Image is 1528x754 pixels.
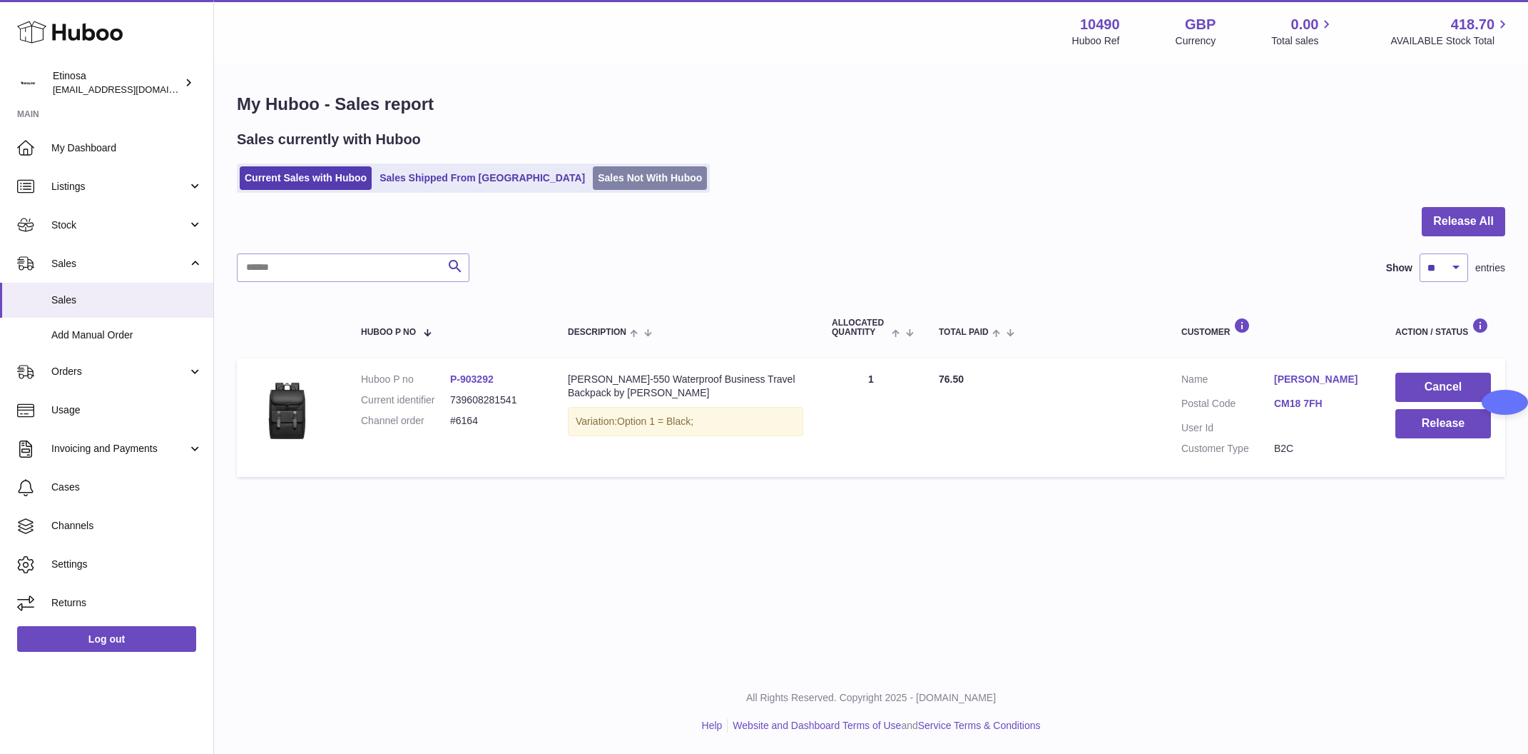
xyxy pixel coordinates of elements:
[225,691,1517,705] p: All Rights Reserved. Copyright 2025 - [DOMAIN_NAME]
[1390,15,1511,48] a: 418.70 AVAILABLE Stock Total
[918,720,1041,731] a: Service Terms & Conditions
[53,69,181,96] div: Etinosa
[361,393,450,407] dt: Current identifier
[1395,373,1491,402] button: Cancel
[450,373,494,385] a: P-903292
[568,407,803,436] div: Variation:
[450,393,539,407] dd: 739608281541
[51,519,203,533] span: Channels
[1080,15,1120,34] strong: 10490
[1181,442,1274,456] dt: Customer Type
[51,481,203,494] span: Cases
[568,328,626,337] span: Description
[53,84,210,95] span: [EMAIL_ADDRESS][DOMAIN_NAME]
[1072,34,1120,48] div: Huboo Ref
[1271,15,1335,48] a: 0.00 Total sales
[1176,34,1216,48] div: Currency
[51,365,188,378] span: Orders
[361,328,416,337] span: Huboo P no
[17,72,39,94] img: Wolphuk@gmail.com
[939,328,989,337] span: Total paid
[375,166,590,190] a: Sales Shipped From [GEOGRAPHIC_DATA]
[1274,373,1367,386] a: [PERSON_NAME]
[702,720,723,731] a: Help
[1181,397,1274,414] dt: Postal Code
[237,130,421,149] h2: Sales currently with Huboo
[939,373,964,385] span: 76.50
[1271,34,1335,48] span: Total sales
[1181,318,1367,337] div: Customer
[17,626,196,652] a: Log out
[51,328,203,342] span: Add Manual Order
[832,318,888,337] span: ALLOCATED Quantity
[51,558,203,571] span: Settings
[450,414,539,428] dd: #6164
[51,257,188,271] span: Sales
[237,93,1505,116] h1: My Huboo - Sales report
[728,719,1040,733] li: and
[1475,261,1505,275] span: entries
[593,166,707,190] a: Sales Not With Huboo
[240,166,372,190] a: Current Sales with Huboo
[568,373,803,400] div: [PERSON_NAME]-550 Waterproof Business Travel Backpack by [PERSON_NAME]
[51,180,188,193] span: Listings
[1451,15,1494,34] span: 418.70
[1395,409,1491,438] button: Release
[361,414,450,428] dt: Channel order
[818,358,925,477] td: 1
[1274,397,1367,411] a: CM18 7FH
[1386,261,1412,275] label: Show
[51,218,188,232] span: Stock
[733,720,901,731] a: Website and Dashboard Terms of Use
[617,416,693,427] span: Option 1 = Black;
[51,293,203,307] span: Sales
[1395,318,1491,337] div: Action / Status
[51,403,203,417] span: Usage
[1181,421,1274,435] dt: User Id
[51,141,203,155] span: My Dashboard
[51,596,203,610] span: Returns
[1422,207,1505,236] button: Release All
[1181,373,1274,390] dt: Name
[1291,15,1319,34] span: 0.00
[361,373,450,386] dt: Huboo P no
[1185,15,1216,34] strong: GBP
[1274,442,1367,456] dd: B2C
[51,442,188,456] span: Invoicing and Payments
[251,373,322,444] img: v-Black__-1639737978.jpg
[1390,34,1511,48] span: AVAILABLE Stock Total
